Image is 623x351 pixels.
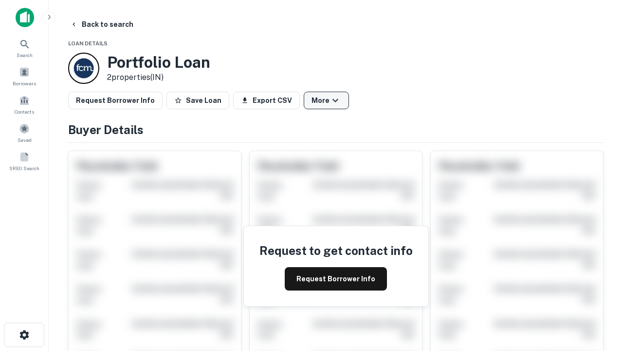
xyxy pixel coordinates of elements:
[68,40,108,46] span: Loan Details
[3,148,46,174] a: SREO Search
[3,91,46,117] a: Contacts
[66,16,137,33] button: Back to search
[17,51,33,59] span: Search
[68,121,604,138] h4: Buyer Details
[15,108,34,116] span: Contacts
[13,79,36,87] span: Borrowers
[107,72,210,83] p: 2 properties (IN)
[574,242,623,289] iframe: Chat Widget
[3,119,46,146] a: Saved
[16,8,34,27] img: capitalize-icon.png
[107,53,210,72] h3: Portfolio Loan
[259,242,413,259] h4: Request to get contact info
[166,92,229,109] button: Save Loan
[68,92,163,109] button: Request Borrower Info
[233,92,300,109] button: Export CSV
[3,63,46,89] a: Borrowers
[285,267,387,291] button: Request Borrower Info
[304,92,349,109] button: More
[18,136,32,144] span: Saved
[3,35,46,61] a: Search
[9,164,39,172] span: SREO Search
